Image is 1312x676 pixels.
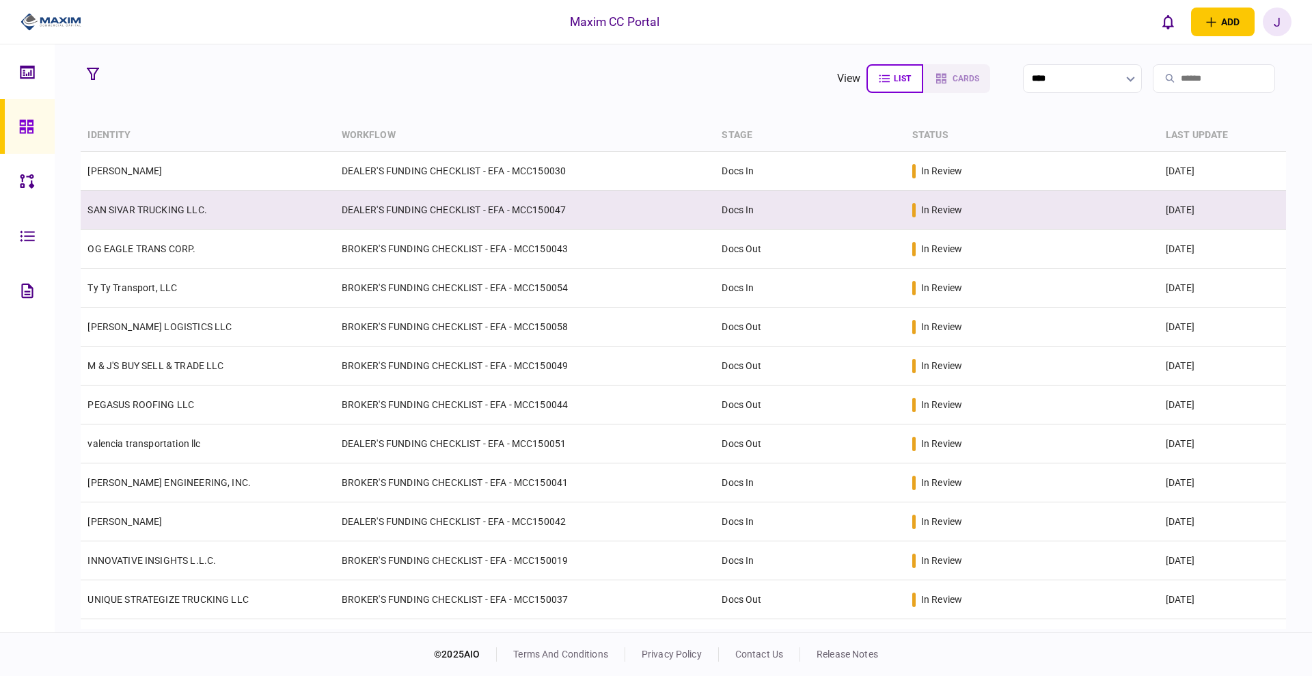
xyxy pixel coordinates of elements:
[921,281,962,295] div: in review
[735,649,783,660] a: contact us
[1159,463,1286,502] td: [DATE]
[335,463,715,502] td: BROKER'S FUNDING CHECKLIST - EFA - MCC150041
[87,165,162,176] a: [PERSON_NAME]
[953,74,979,83] span: cards
[1159,424,1286,463] td: [DATE]
[87,243,195,254] a: OG EAGLE TRANS CORP.
[715,502,905,541] td: Docs In
[1154,8,1183,36] button: open notifications list
[87,477,251,488] a: [PERSON_NAME] ENGINEERING, INC.
[87,555,216,566] a: INNOVATIVE INSIGHTS L.L.C.
[921,242,962,256] div: in review
[87,438,200,449] a: valencia transportation llc
[1159,386,1286,424] td: [DATE]
[570,13,660,31] div: Maxim CC Portal
[921,515,962,528] div: in review
[1263,8,1291,36] button: J
[715,120,905,152] th: stage
[335,191,715,230] td: DEALER'S FUNDING CHECKLIST - EFA - MCC150047
[1159,580,1286,619] td: [DATE]
[715,191,905,230] td: Docs In
[335,120,715,152] th: workflow
[921,164,962,178] div: in review
[87,516,162,527] a: [PERSON_NAME]
[837,70,861,87] div: view
[81,120,334,152] th: identity
[20,12,81,32] img: client company logo
[715,230,905,269] td: Docs Out
[921,320,962,334] div: in review
[1159,269,1286,308] td: [DATE]
[905,120,1159,152] th: status
[715,463,905,502] td: Docs In
[923,64,990,93] button: cards
[335,152,715,191] td: DEALER'S FUNDING CHECKLIST - EFA - MCC150030
[1159,191,1286,230] td: [DATE]
[335,269,715,308] td: BROKER'S FUNDING CHECKLIST - EFA - MCC150054
[335,308,715,347] td: BROKER'S FUNDING CHECKLIST - EFA - MCC150058
[513,649,608,660] a: terms and conditions
[715,347,905,386] td: Docs Out
[335,386,715,424] td: BROKER'S FUNDING CHECKLIST - EFA - MCC150044
[87,594,249,605] a: UNIQUE STRATEGIZE TRUCKING LLC
[335,619,715,658] td: BROKER'S FUNDING CHECKLIST - LEASE - MCC150046
[1159,230,1286,269] td: [DATE]
[921,476,962,489] div: in review
[921,359,962,373] div: in review
[1191,8,1255,36] button: open adding identity options
[866,64,923,93] button: list
[1159,120,1286,152] th: last update
[335,424,715,463] td: DEALER'S FUNDING CHECKLIST - EFA - MCC150051
[715,386,905,424] td: Docs Out
[715,580,905,619] td: Docs Out
[894,74,911,83] span: list
[434,647,497,662] div: © 2025 AIO
[921,593,962,606] div: in review
[1159,152,1286,191] td: [DATE]
[921,554,962,567] div: in review
[87,360,223,371] a: M & J'S BUY SELL & TRADE LLC
[1159,502,1286,541] td: [DATE]
[87,399,194,410] a: PEGASUS ROOFING LLC
[715,152,905,191] td: Docs In
[335,580,715,619] td: BROKER'S FUNDING CHECKLIST - EFA - MCC150037
[715,619,905,658] td: Docs Out
[335,230,715,269] td: BROKER'S FUNDING CHECKLIST - EFA - MCC150043
[921,203,962,217] div: in review
[715,308,905,347] td: Docs Out
[642,649,702,660] a: privacy policy
[335,541,715,580] td: BROKER'S FUNDING CHECKLIST - EFA - MCC150019
[715,541,905,580] td: Docs In
[87,204,206,215] a: SAN SIVAR TRUCKING LLC.
[335,502,715,541] td: DEALER'S FUNDING CHECKLIST - EFA - MCC150042
[1159,308,1286,347] td: [DATE]
[715,269,905,308] td: Docs In
[817,649,878,660] a: release notes
[87,282,177,293] a: Ty Ty Transport, LLC
[335,347,715,386] td: BROKER'S FUNDING CHECKLIST - EFA - MCC150049
[715,424,905,463] td: Docs Out
[1159,347,1286,386] td: [DATE]
[87,321,232,332] a: [PERSON_NAME] LOGISTICS LLC
[1159,541,1286,580] td: [DATE]
[921,437,962,450] div: in review
[1159,619,1286,658] td: [DATE]
[921,398,962,411] div: in review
